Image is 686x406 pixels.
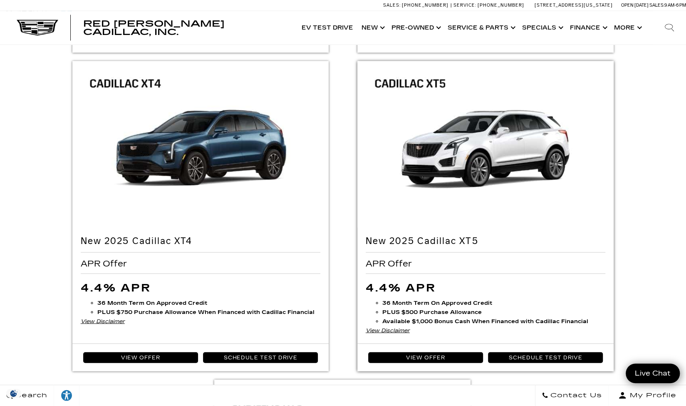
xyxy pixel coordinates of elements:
span: 4.4% APR [366,281,436,294]
span: 4.4% APR [81,281,151,294]
span: 36 Month Term On Approved Credit [97,299,207,306]
span: Red [PERSON_NAME] Cadillac, Inc. [83,18,225,37]
a: New [357,11,387,44]
h2: New 2025 Cadillac XT4 [81,236,321,246]
span: 36 Month Term On Approved Credit [382,299,492,306]
span: APR Offer [366,259,414,268]
a: Specials [518,11,566,44]
b: PLUS $750 Purchase Allowance When Financed with Cadillac Financial [97,309,315,315]
a: View Offer [83,352,198,363]
span: Sales: [649,2,664,8]
button: Open user profile menu [609,385,686,406]
a: Red [PERSON_NAME] Cadillac, Inc. [83,19,289,36]
a: Sales: [PHONE_NUMBER] [383,3,451,7]
div: Explore your accessibility options [54,389,79,402]
a: Schedule Test Drive [203,352,318,363]
strong: Available $1,000 Bonus Cash When Financed with Cadillac Financial [382,318,588,324]
div: View Disclaimer [366,326,606,335]
span: Service: [453,2,476,8]
a: Finance [566,11,610,44]
div: Search [653,11,686,44]
a: Pre-Owned [387,11,443,44]
section: Click to Open Cookie Consent Modal [4,389,23,398]
span: Sales: [383,2,401,8]
span: Live Chat [631,369,675,378]
a: Schedule Test Drive [488,352,603,363]
a: Live Chat [626,364,680,383]
img: Opt-Out Icon [4,389,23,398]
span: APR Offer [81,259,129,268]
a: Service & Parts [443,11,518,44]
img: Cadillac Dark Logo with Cadillac White Text [17,20,58,35]
b: PLUS $500 Purchase Allowance [382,309,482,315]
span: [PHONE_NUMBER] [402,2,448,8]
a: [STREET_ADDRESS][US_STATE] [535,2,613,8]
span: 9 AM-6 PM [664,2,686,8]
a: Explore your accessibility options [54,385,79,406]
span: Search [13,390,47,401]
div: View Disclaimer [81,316,321,326]
a: View Offer [368,352,483,363]
span: Open [DATE] [621,2,649,8]
img: New 2025 Cadillac XT4 [72,61,329,232]
h2: New 2025 Cadillac XT5 [366,236,606,246]
span: [PHONE_NUMBER] [478,2,524,8]
a: Service: [PHONE_NUMBER] [451,3,526,7]
img: New 2025 Cadillac XT5 [357,61,614,232]
a: Contact Us [535,385,609,406]
a: EV Test Drive [297,11,357,44]
span: Contact Us [548,390,602,401]
span: My Profile [627,390,676,401]
button: More [610,11,644,44]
